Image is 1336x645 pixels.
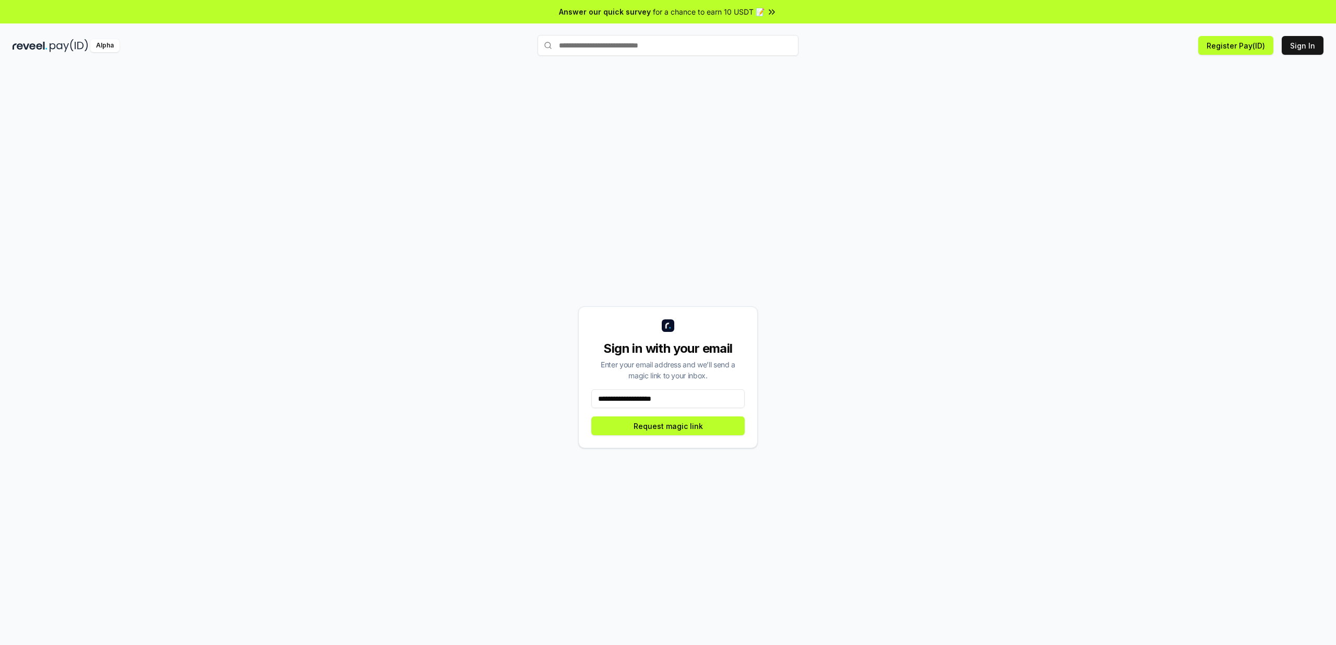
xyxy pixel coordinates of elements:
[50,39,88,52] img: pay_id
[591,359,745,381] div: Enter your email address and we’ll send a magic link to your inbox.
[90,39,120,52] div: Alpha
[653,6,765,17] span: for a chance to earn 10 USDT 📝
[662,319,674,332] img: logo_small
[13,39,47,52] img: reveel_dark
[1198,36,1273,55] button: Register Pay(ID)
[591,340,745,357] div: Sign in with your email
[591,416,745,435] button: Request magic link
[1282,36,1323,55] button: Sign In
[559,6,651,17] span: Answer our quick survey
